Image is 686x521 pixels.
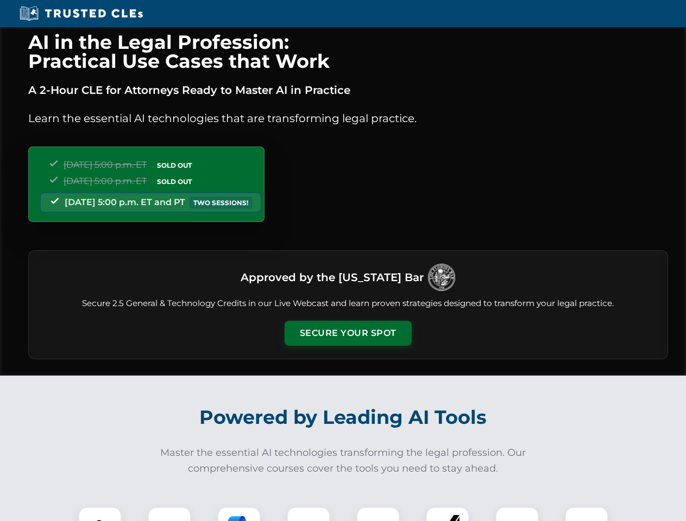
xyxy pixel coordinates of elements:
button: Secure Your Spot [285,321,412,346]
p: A 2-Hour CLE for Attorneys Ready to Master AI in Practice [28,81,668,99]
h3: Approved by the [US_STATE] Bar [241,268,424,287]
span: SOLD OUT [153,160,196,171]
span: [DATE] 5:00 p.m. ET [64,160,147,170]
h1: AI in the Legal Profession: Practical Use Cases that Work [28,33,668,71]
p: Secure 2.5 General & Technology Credits in our Live Webcast and learn proven strategies designed ... [42,297,654,310]
img: Trusted CLEs [16,5,146,22]
h2: Powered by Leading AI Tools [42,398,644,436]
p: Master the essential AI technologies transforming the legal profession. Our comprehensive courses... [153,445,533,476]
span: [DATE] 5:00 p.m. ET [64,176,147,186]
img: Logo [428,264,455,291]
span: SOLD OUT [153,176,196,187]
p: Learn the essential AI technologies that are transforming legal practice. [28,110,668,127]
